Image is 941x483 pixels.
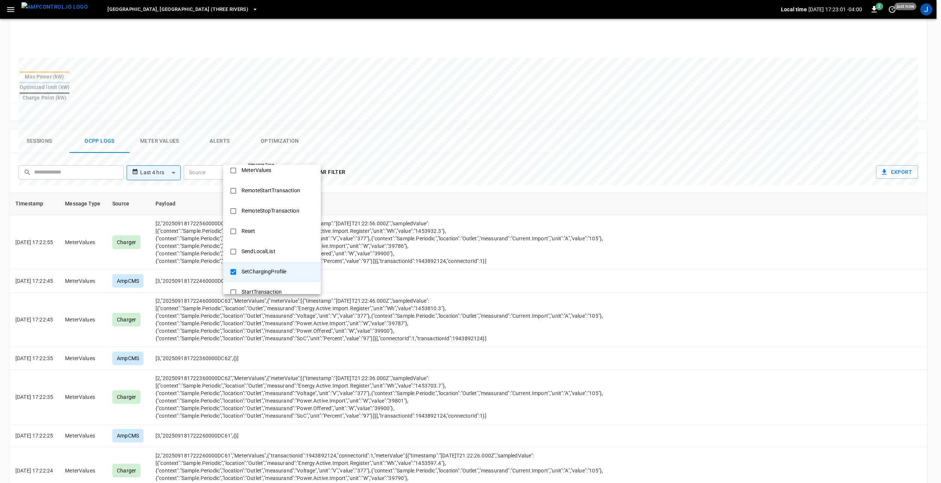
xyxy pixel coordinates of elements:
div: SetChargingProfile [237,265,291,279]
div: RemoteStopTransaction [237,204,304,218]
div: SendLocalList [237,245,280,258]
div: RemoteStartTransaction [237,184,305,198]
div: MeterValues [237,163,276,177]
div: StartTransaction [237,285,286,299]
div: Reset [237,224,260,238]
